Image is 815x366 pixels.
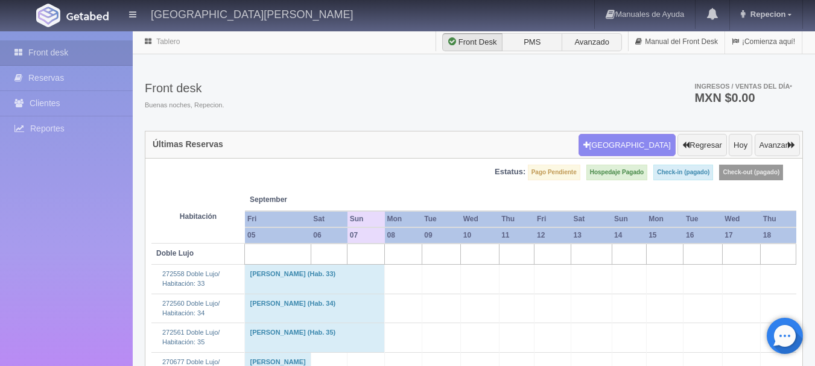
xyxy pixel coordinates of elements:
[66,11,109,21] img: Getabed
[761,211,796,227] th: Thu
[347,211,385,227] th: Sun
[571,227,612,244] th: 13
[694,92,792,104] h3: MXN $0.00
[461,211,499,227] th: Wed
[245,294,385,323] td: [PERSON_NAME] (Hab. 34)
[502,33,562,51] label: PMS
[571,211,612,227] th: Sat
[722,211,760,227] th: Wed
[677,134,726,157] button: Regresar
[311,211,347,227] th: Sat
[694,83,792,90] span: Ingresos / Ventas del día
[162,300,220,317] a: 272560 Doble Lujo/Habitación: 34
[145,81,224,95] h3: Front desk
[562,33,622,51] label: Avanzado
[145,101,224,110] span: Buenas noches, Repecion.
[646,211,683,227] th: Mon
[156,249,194,257] b: Doble Lujo
[180,212,217,221] strong: Habitación
[156,37,180,46] a: Tablero
[162,329,220,345] a: 272561 Doble Lujo/Habitación: 35
[612,227,646,244] th: 14
[442,33,503,51] label: Front Desk
[153,140,223,149] h4: Últimas Reservas
[245,211,311,227] th: Fri
[586,165,647,180] label: Hospedaje Pagado
[629,30,725,54] a: Manual del Front Desk
[385,211,422,227] th: Mon
[385,227,422,244] th: 08
[245,227,311,244] th: 05
[534,227,571,244] th: 12
[725,30,802,54] a: ¡Comienza aquí!
[747,10,786,19] span: Repecion
[36,4,60,27] img: Getabed
[499,227,534,244] th: 11
[653,165,713,180] label: Check-in (pagado)
[162,270,220,287] a: 272558 Doble Lujo/Habitación: 33
[499,211,534,227] th: Thu
[311,227,347,244] th: 06
[250,195,343,205] span: September
[579,134,676,157] button: [GEOGRAPHIC_DATA]
[461,227,499,244] th: 10
[761,227,796,244] th: 18
[683,211,722,227] th: Tue
[719,165,783,180] label: Check-out (pagado)
[722,227,760,244] th: 17
[151,6,353,21] h4: [GEOGRAPHIC_DATA][PERSON_NAME]
[612,211,646,227] th: Sun
[245,265,385,294] td: [PERSON_NAME] (Hab. 33)
[422,211,460,227] th: Tue
[347,227,385,244] th: 07
[683,227,722,244] th: 16
[534,211,571,227] th: Fri
[729,134,752,157] button: Hoy
[245,323,385,352] td: [PERSON_NAME] (Hab. 35)
[495,166,525,178] label: Estatus:
[755,134,800,157] button: Avanzar
[646,227,683,244] th: 15
[422,227,460,244] th: 09
[528,165,580,180] label: Pago Pendiente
